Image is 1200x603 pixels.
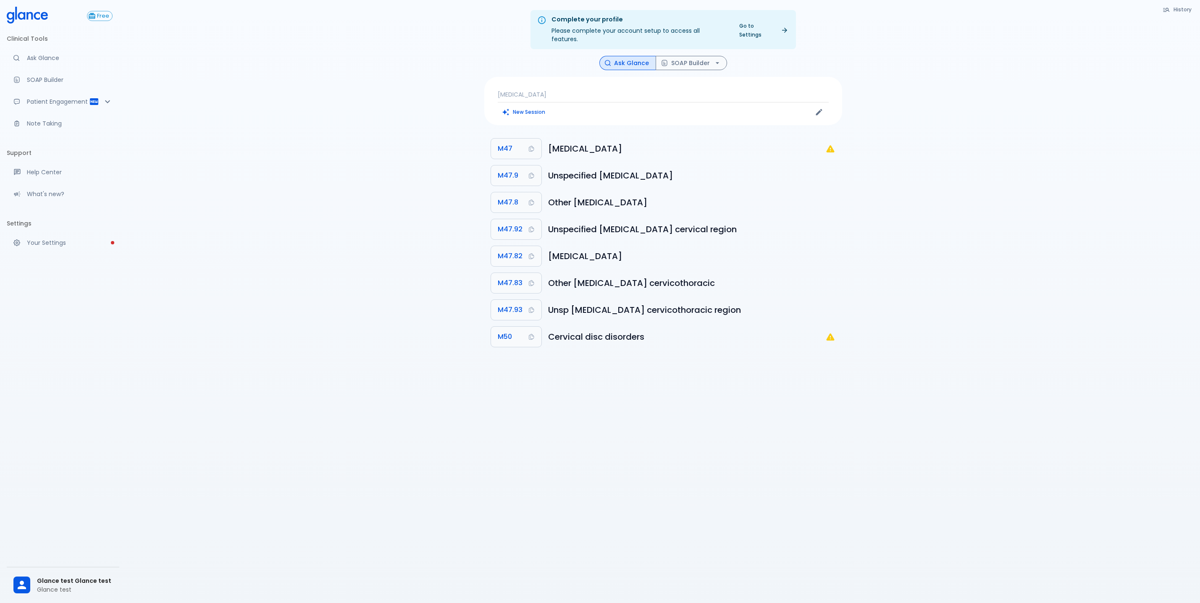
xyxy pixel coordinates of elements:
span: M47.93 [498,304,523,316]
svg: M50: Not a billable code [825,332,835,342]
button: Copy Code M47 to clipboard [491,139,541,159]
button: Copy Code M47.93 to clipboard [491,300,541,320]
li: Settings [7,213,119,233]
button: Copy Code M50 to clipboard [491,327,541,347]
p: Patient Engagement [27,97,89,106]
p: Your Settings [27,239,113,247]
h6: Other spondylosis, cervical region [548,249,835,263]
p: Ask Glance [27,54,113,62]
li: Support [7,143,119,163]
button: Edit [813,106,825,118]
h6: Other spondylosis [548,196,835,209]
span: M47 [498,143,512,155]
div: Glance test Glance testGlance test [7,571,119,600]
button: Copy Code M47.82 to clipboard [491,246,541,266]
button: Copy Code M47.92 to clipboard [491,219,541,239]
button: Copy Code M47.9 to clipboard [491,165,541,186]
p: Help Center [27,168,113,176]
div: Recent updates and feature releases [7,185,119,203]
span: M47.9 [498,170,518,181]
h6: Unspecified spondylosis, cervicothoracic region [548,303,835,317]
span: M47.8 [498,197,518,208]
button: Clears all inputs and results. [498,106,550,118]
a: Click to view or change your subscription [87,11,119,21]
svg: M47: Not a billable code [825,144,835,154]
a: Please complete account setup [7,233,119,252]
button: Ask Glance [599,56,656,71]
a: Go to Settings [734,20,793,41]
span: M47.83 [498,277,523,289]
button: Copy Code M47.8 to clipboard [491,192,541,212]
h6: Unspecified spondylosis [548,169,835,182]
h6: Unspecified spondylosis, cervical region [548,223,835,236]
p: Note Taking [27,119,113,128]
div: Complete your profile [551,15,727,24]
a: Get help from our support team [7,163,119,181]
h6: Other spondylosis, cervicothoracic region [548,276,835,290]
p: What's new? [27,190,113,198]
div: Patient Reports & Referrals [7,92,119,111]
a: Advanced note-taking [7,114,119,133]
li: Clinical Tools [7,29,119,49]
h6: Cervical disc disorders [548,330,825,343]
span: M47.92 [498,223,523,235]
p: Glance test [37,585,113,594]
button: SOAP Builder [656,56,727,71]
p: SOAP Builder [27,76,113,84]
span: M47.82 [498,250,523,262]
a: Moramiz: Find ICD10AM codes instantly [7,49,119,67]
div: Please complete your account setup to access all features. [551,13,727,47]
span: Free [94,13,112,19]
button: History [1158,3,1197,16]
a: Docugen: Compose a clinical documentation in seconds [7,71,119,89]
button: Copy Code M47.83 to clipboard [491,273,541,293]
p: [MEDICAL_DATA] [498,90,829,99]
span: M50 [498,331,512,343]
button: Free [87,11,113,21]
h6: Spondylosis [548,142,825,155]
span: Glance test Glance test [37,577,113,585]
